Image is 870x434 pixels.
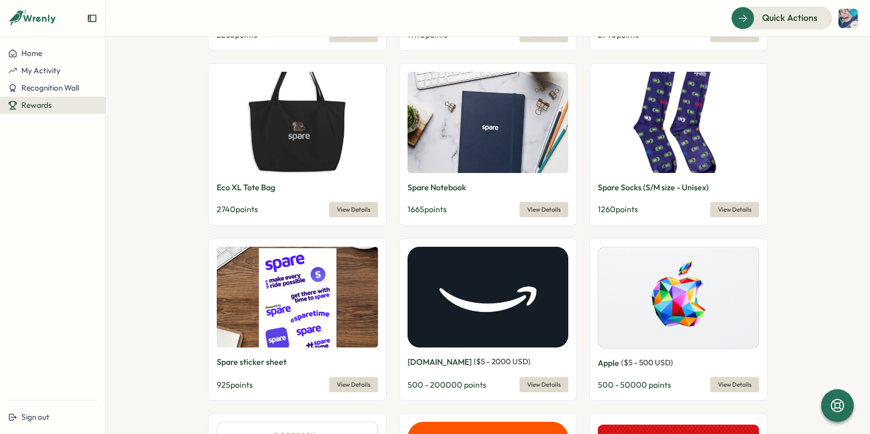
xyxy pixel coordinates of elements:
span: View Details [337,202,370,217]
span: 1260 points [598,204,638,214]
p: Eco XL Tote Bag [217,181,275,194]
button: View Details [710,377,759,392]
span: My Activity [21,66,61,75]
button: View Details [519,377,568,392]
span: View Details [337,378,370,392]
span: ( $ 5 - 500 USD ) [621,358,673,367]
p: [DOMAIN_NAME] [408,356,472,368]
span: 1665 points [408,204,447,214]
span: Sign out [21,412,49,422]
span: Home [21,48,42,58]
p: Spare sticker sheet [217,356,286,368]
img: Spare Socks (S/M size - Unisex) [598,72,759,173]
p: Spare Socks (S/M size - Unisex) [598,181,709,194]
button: View Details [329,202,378,217]
img: Steven Angel [838,9,858,28]
span: 500 - 50000 points [598,380,671,390]
img: Spare Notebook [408,72,569,173]
button: View Details [710,202,759,217]
img: Apple [598,247,759,349]
img: Eco XL Tote Bag [217,72,378,173]
span: 925 points [217,380,253,390]
button: Expand sidebar [87,13,97,23]
p: Apple [598,357,619,369]
span: View Details [718,202,751,217]
span: ( $ 5 - 2000 USD ) [474,357,531,366]
span: View Details [527,202,561,217]
span: Rewards [21,100,52,110]
button: Quick Actions [731,7,832,29]
span: View Details [718,378,751,392]
button: View Details [329,377,378,392]
span: 2740 points [217,204,258,214]
span: View Details [527,378,561,392]
span: 500 - 200000 points [408,380,486,390]
p: Spare Notebook [408,181,466,194]
span: Quick Actions [762,11,818,24]
button: View Details [519,202,568,217]
img: Spare sticker sheet [217,247,378,348]
span: Recognition Wall [21,83,79,93]
img: Amazon.com [408,247,569,348]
